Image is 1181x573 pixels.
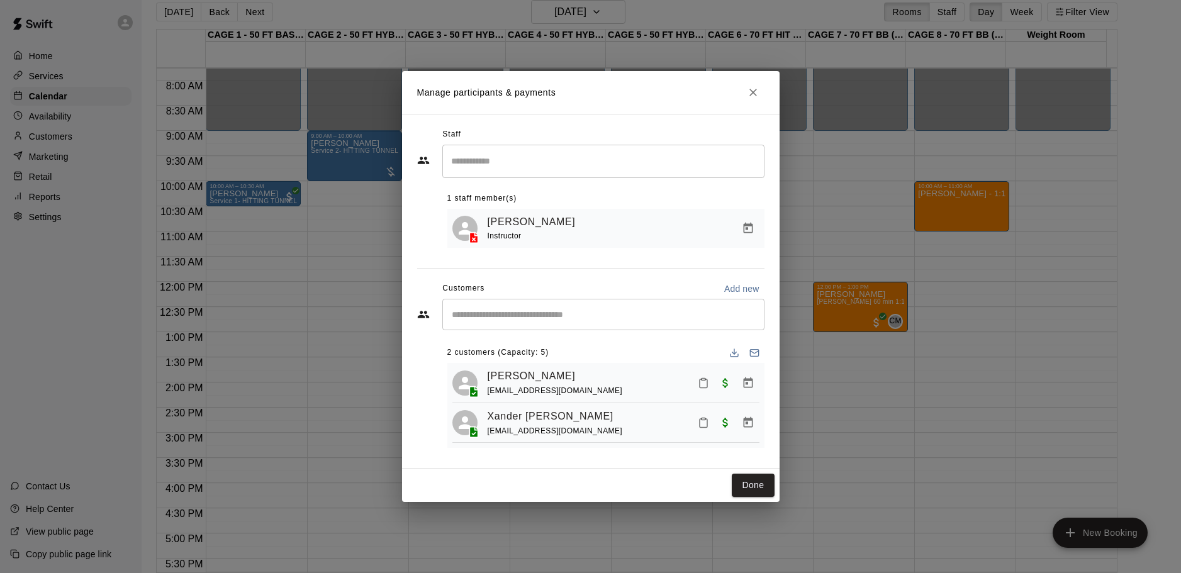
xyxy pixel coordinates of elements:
[488,426,623,435] span: [EMAIL_ADDRESS][DOMAIN_NAME]
[488,231,522,240] span: Instructor
[442,279,484,299] span: Customers
[737,372,759,394] button: Manage bookings & payment
[417,154,430,167] svg: Staff
[447,343,549,363] span: 2 customers (Capacity: 5)
[488,214,576,230] a: [PERSON_NAME]
[452,216,478,241] div: TJ Wilcoxson
[442,299,764,330] div: Start typing to search customers...
[742,81,764,104] button: Close
[452,370,478,396] div: Benjamin Bellew
[732,474,774,497] button: Done
[724,343,744,363] button: Download list
[714,377,737,387] span: Paid with Card
[693,372,714,394] button: Mark attendance
[488,386,623,395] span: [EMAIL_ADDRESS][DOMAIN_NAME]
[714,416,737,427] span: Paid with Card
[488,408,613,425] a: Xander [PERSON_NAME]
[447,189,517,209] span: 1 staff member(s)
[693,412,714,433] button: Mark attendance
[737,411,759,434] button: Manage bookings & payment
[737,217,759,240] button: Manage bookings & payment
[442,145,764,178] div: Search staff
[417,86,556,99] p: Manage participants & payments
[719,279,764,299] button: Add new
[442,125,461,145] span: Staff
[724,282,759,295] p: Add new
[417,308,430,321] svg: Customers
[488,368,576,384] a: [PERSON_NAME]
[452,410,478,435] div: Xander Coers
[744,343,764,363] button: Email participants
